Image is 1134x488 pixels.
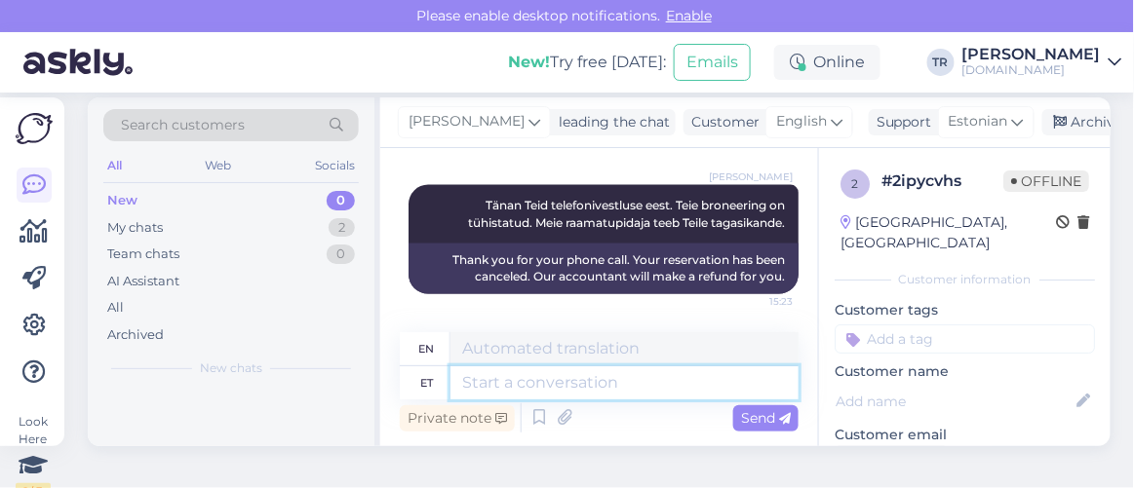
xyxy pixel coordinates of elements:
[551,112,670,132] div: leading the chat
[836,391,1073,412] input: Add name
[741,409,791,427] span: Send
[107,244,179,264] div: Team chats
[508,53,550,71] b: New!
[202,153,236,178] div: Web
[107,325,164,345] div: Archived
[419,332,435,365] div: en
[684,112,760,132] div: Customer
[508,51,666,74] div: Try free [DATE]:
[835,425,1095,445] p: Customer email
[835,271,1095,288] div: Customer information
[420,366,433,399] div: et
[327,244,355,264] div: 0
[329,218,355,238] div: 2
[409,111,525,132] span: [PERSON_NAME]
[107,191,137,210] div: New
[311,153,359,178] div: Socials
[327,191,355,210] div: 0
[881,169,1003,193] div: # 2ipycvhs
[720,295,793,310] span: 15:23
[841,212,1056,253] div: [GEOGRAPHIC_DATA], [GEOGRAPHIC_DATA]
[121,115,245,135] span: Search customers
[776,111,827,132] span: English
[409,244,799,294] div: Thank you for your phone call. Your reservation has been canceled. Our accountant will make a ref...
[200,359,262,377] span: New chats
[852,176,859,191] span: 2
[835,300,1095,320] p: Customer tags
[107,218,163,238] div: My chats
[674,44,751,81] button: Emails
[962,47,1101,62] div: [PERSON_NAME]
[660,7,718,24] span: Enable
[16,113,53,144] img: Askly Logo
[107,272,179,291] div: AI Assistant
[107,298,124,318] div: All
[774,45,880,80] div: Online
[103,153,126,178] div: All
[835,445,948,471] div: Request email
[468,198,788,230] span: Tänan Teid telefonivestluse eest. Teie broneering on tühistatud. Meie raamatupidaja teeb Teile ta...
[835,324,1095,354] input: Add a tag
[835,361,1095,382] p: Customer name
[869,112,932,132] div: Support
[927,49,955,76] div: TR
[1003,170,1089,192] span: Offline
[962,62,1101,78] div: [DOMAIN_NAME]
[709,169,793,184] span: [PERSON_NAME]
[962,47,1122,78] a: [PERSON_NAME][DOMAIN_NAME]
[400,405,515,432] div: Private note
[949,111,1008,132] span: Estonian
